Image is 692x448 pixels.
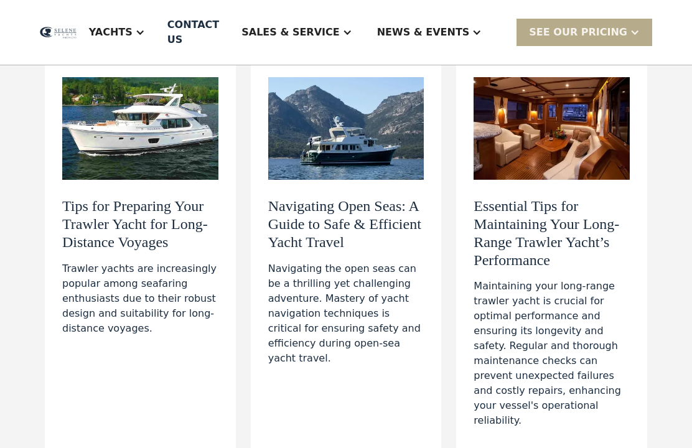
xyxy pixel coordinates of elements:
div: News & EVENTS [377,25,470,40]
div: Contact US [167,17,219,47]
div: Yachts [89,25,133,40]
div: Yachts [77,7,157,57]
div: Sales & Service [229,7,364,57]
div: Trawler yachts are increasingly popular among seafaring enthusiasts due to their robust design an... [62,262,218,337]
div: Sales & Service [241,25,339,40]
div: SEE Our Pricing [517,19,652,45]
h2: Essential Tips for Maintaining Your Long-Range Trawler Yacht’s Performance [474,198,630,269]
img: logo [40,27,77,39]
div: Navigating the open seas can be a thrilling yet challenging adventure. Mastery of yacht navigatio... [268,262,424,366]
div: News & EVENTS [365,7,495,57]
div: Maintaining your long-range trawler yacht is crucial for optimal performance and ensuring its lon... [474,279,630,429]
div: SEE Our Pricing [529,25,627,40]
h2: Tips for Preparing Your Trawler Yacht for Long-Distance Voyages [62,198,218,251]
h2: Navigating Open Seas: A Guide to Safe & Efficient Yacht Travel [268,198,424,251]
